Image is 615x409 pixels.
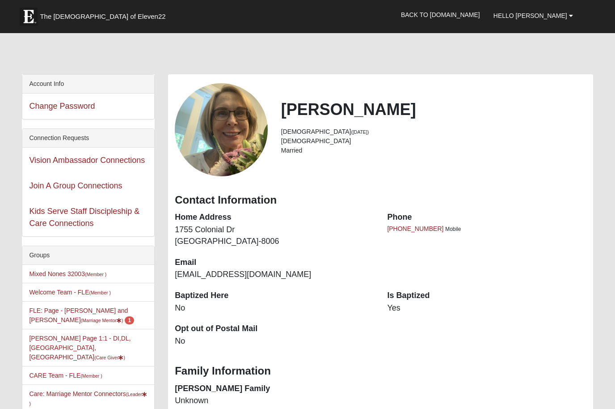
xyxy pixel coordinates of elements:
li: [DEMOGRAPHIC_DATA] [281,127,586,136]
dt: Email [175,257,374,268]
span: Mobile [445,226,461,232]
a: Kids Serve Staff Discipleship & Care Connections [29,207,139,228]
a: Hello [PERSON_NAME] [487,4,580,27]
a: Back to [DOMAIN_NAME] [394,4,487,26]
a: Care: Marriage Mentor Connectors(Leader) [29,390,147,407]
dt: Opt out of Postal Mail [175,323,374,335]
div: Connection Requests [22,129,154,148]
div: Groups [22,246,154,265]
a: The [DEMOGRAPHIC_DATA] of Eleven22 [15,3,194,26]
dt: [PERSON_NAME] Family [175,383,374,395]
img: Eleven22 logo [20,8,38,26]
dd: 1755 Colonial Dr [GEOGRAPHIC_DATA]-8006 [175,224,374,247]
small: ([DATE]) [351,129,369,135]
li: [DEMOGRAPHIC_DATA] [281,136,586,146]
a: View Fullsize Photo [175,83,268,176]
a: Welcome Team - FLE(Member ) [29,289,111,296]
dd: Yes [387,302,586,314]
a: FLE: Page - [PERSON_NAME] and [PERSON_NAME](Marriage Mentor) 1 [29,307,134,324]
small: (Care Giver ) [94,355,125,360]
dd: No [175,302,374,314]
h2: [PERSON_NAME] [281,100,586,119]
a: CARE Team - FLE(Member ) [29,372,102,379]
a: [PHONE_NUMBER] [387,225,443,232]
li: Married [281,146,586,155]
a: Vision Ambassador Connections [29,156,145,165]
a: Mixed Nones 32003(Member ) [29,270,106,277]
small: (Member ) [80,373,102,379]
dt: Home Address [175,212,374,223]
dd: Unknown [175,395,374,407]
h3: Family Information [175,365,586,378]
dt: Phone [387,212,586,223]
dd: No [175,336,374,347]
dt: Is Baptized [387,290,586,302]
h3: Contact Information [175,194,586,207]
small: (Marriage Mentor ) [81,318,123,323]
a: Join A Group Connections [29,181,122,190]
span: number of pending members [125,316,134,324]
dd: [EMAIL_ADDRESS][DOMAIN_NAME] [175,269,374,281]
span: The [DEMOGRAPHIC_DATA] of Eleven22 [40,12,165,21]
div: Account Info [22,75,154,94]
span: Hello [PERSON_NAME] [493,12,567,19]
a: [PERSON_NAME] Page 1:1 - DI,DL,[GEOGRAPHIC_DATA],[GEOGRAPHIC_DATA](Care Giver) [29,335,131,361]
small: (Member ) [89,290,111,295]
a: Change Password [29,102,95,111]
dt: Baptized Here [175,290,374,302]
small: (Member ) [85,272,106,277]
